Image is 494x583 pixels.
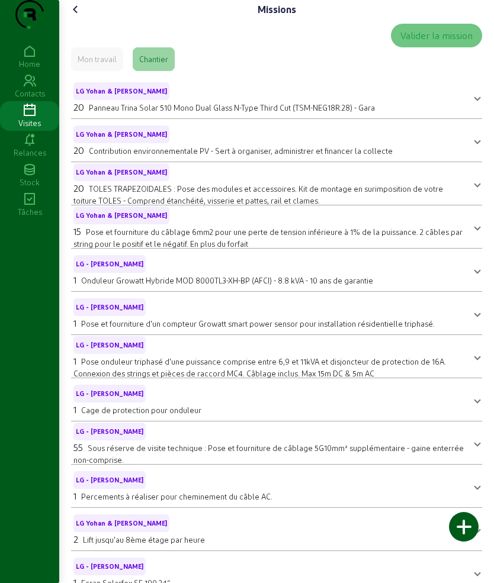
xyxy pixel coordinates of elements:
[81,405,201,414] span: Cage de protection pour onduleur
[76,211,167,220] span: LG Yohan & [PERSON_NAME]
[73,490,76,501] span: 1
[73,317,76,328] span: 1
[81,276,373,285] span: Onduleur Growatt Hybride MOD 8000TL3-XH-BP (AFCI) - 8.8 kVA - 10 ans de garantie
[73,442,83,453] span: 55
[73,404,76,415] span: 1
[73,357,446,378] span: Pose onduleur triphasé d'une puissance comprise entre 6,9 et 11kVA et disjoncteur de protection d...
[71,167,482,200] mat-expansion-panel-header: LG Yohan & [PERSON_NAME]20TOLES TRAPEZOIDALES : Pose des modules et accessoires. Kit de montage e...
[76,260,143,268] span: LG - [PERSON_NAME]
[76,562,143,571] span: LG - [PERSON_NAME]
[71,340,482,373] mat-expansion-panel-header: LG - [PERSON_NAME]1Pose onduleur triphasé d'une puissance comprise entre 6,9 et 11kVA et disjonct...
[89,103,375,112] span: Panneau Trina Solar 510 Mono Dual Glass N-Type Third Cut (TSM-NEG18R.28) - Gara
[76,168,167,176] span: LG Yohan & [PERSON_NAME]
[71,426,482,459] mat-expansion-panel-header: LG - [PERSON_NAME]55Sous réserve de visite technique : Pose et fourniture de câblage 5G10mm² supp...
[71,80,482,114] mat-expansion-panel-header: LG Yohan & [PERSON_NAME]20Panneau Trina Solar 510 Mono Dual Glass N-Type Third Cut (TSM-NEG18R.28...
[73,226,81,237] span: 15
[71,210,482,243] mat-expansion-panel-header: LG Yohan & [PERSON_NAME]15Pose et fourniture du câblage 6mm2 pour une perte de tension inférieure...
[71,297,482,330] mat-expansion-panel-header: LG - [PERSON_NAME]1Pose et fourniture d'un compteur Growatt smart power sensor pour installation ...
[73,274,76,285] span: 1
[76,303,143,311] span: LG - [PERSON_NAME]
[89,146,393,155] span: Contribution environnementale PV - Sert à organiser, administrer et financer la collecte
[139,54,168,65] div: Chantier
[258,2,296,17] div: Missions
[76,130,167,138] span: LG Yohan & [PERSON_NAME]
[71,383,482,416] mat-expansion-panel-header: LG - [PERSON_NAME]1Cage de protection pour onduleur
[83,535,205,544] span: Lift jusqu'au 8ème étage par heure
[73,182,84,194] span: 20
[71,124,482,157] mat-expansion-panel-header: LG Yohan & [PERSON_NAME]20Contribution environnementale PV - Sert à organiser, administrer et fin...
[73,355,76,366] span: 1
[76,476,143,484] span: LG - [PERSON_NAME]
[71,513,482,546] mat-expansion-panel-header: LG Yohan & [PERSON_NAME]2Lift jusqu'au 8ème étage par heure
[71,253,482,286] mat-expansion-panel-header: LG - [PERSON_NAME]1Onduleur Growatt Hybride MOD 8000TL3-XH-BP (AFCI) - 8.8 kVA - 10 ans de garantie
[391,24,482,47] button: Valider la mission
[73,144,84,156] span: 20
[81,492,272,501] span: Percements à réaliser pour cheminement du câble AC.
[76,341,143,349] span: LG - [PERSON_NAME]
[76,389,143,398] span: LG - [PERSON_NAME]
[76,427,143,436] span: LG - [PERSON_NAME]
[78,54,117,65] div: Mon travail
[73,533,78,545] span: 2
[73,184,443,205] span: TOLES TRAPEZOIDALES : Pose des modules et accessoires. Kit de montage en surimposition de votre t...
[76,87,167,95] span: LG Yohan & [PERSON_NAME]
[73,101,84,112] span: 20
[73,227,463,248] span: Pose et fourniture du câblage 6mm2 pour une perte de tension inférieure à 1% de la puissance. 2 c...
[76,519,167,527] span: LG Yohan & [PERSON_NAME]
[400,28,473,43] div: Valider la mission
[71,469,482,503] mat-expansion-panel-header: LG - [PERSON_NAME]1Percements à réaliser pour cheminement du câble AC.
[81,319,435,328] span: Pose et fourniture d'un compteur Growatt smart power sensor pour installation résidentielle triph...
[73,443,464,464] span: Sous réserve de visite technique : Pose et fourniture de câblage 5G10mm² supplémentaire - gaine e...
